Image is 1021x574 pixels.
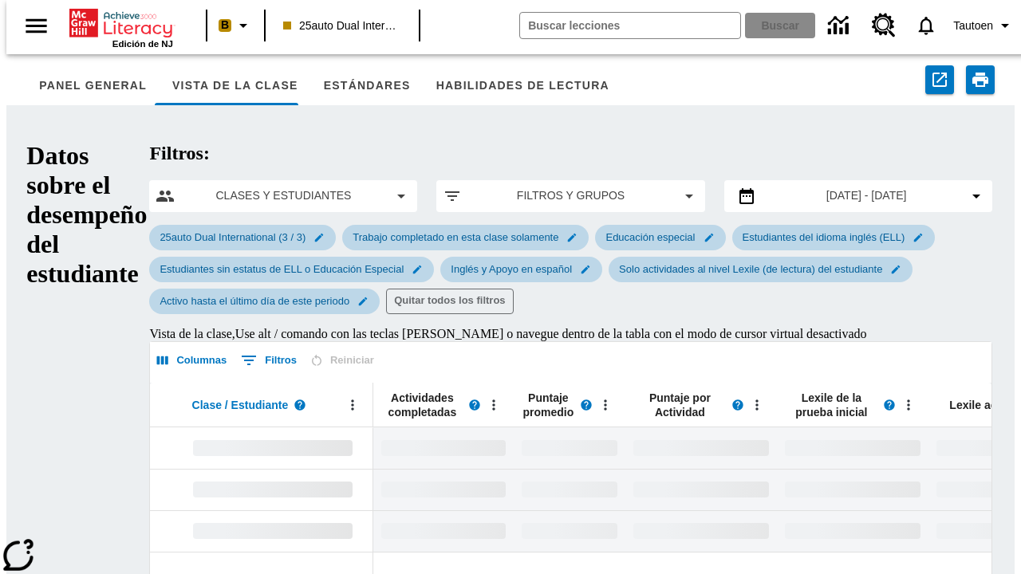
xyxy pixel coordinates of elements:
[149,143,991,164] h2: Filtros:
[514,427,625,469] div: Sin datos,
[726,393,750,417] button: Lea más sobre el Puntaje por actividad
[149,289,380,314] div: Editar Seleccionado filtro de Activo hasta el último día de este periodo elemento de submenú
[925,65,954,94] button: Exportar a CSV
[733,231,915,243] span: Estudiantes del idioma inglés (ELL)
[966,65,995,94] button: Imprimir
[731,187,986,206] button: Seleccione el intervalo de fechas opción del menú
[149,225,336,250] div: Editar Seleccionado filtro de 25auto Dual International (3 / 3) elemento de submenú
[818,4,862,48] a: Centro de información
[440,257,602,282] div: Editar Seleccionado filtro de Inglés y Apoyo en español elemento de submenú
[826,187,907,204] span: [DATE] - [DATE]
[237,348,301,373] button: Mostrar filtros
[595,225,725,250] div: Editar Seleccionado filtro de Educación especial elemento de submenú
[897,393,920,417] button: Abrir menú
[153,348,231,373] button: Seleccionar columnas
[745,393,769,417] button: Abrir menú
[26,67,160,105] button: Panel general
[596,231,704,243] span: Educación especial
[149,327,991,341] div: Vista de la clase , Use alt / comando con las teclas [PERSON_NAME] o navegue dentro de la tabla c...
[373,510,514,552] div: Sin datos,
[212,11,259,40] button: Boost El color de la clase es melocotón. Cambiar el color de la clase.
[633,391,726,419] span: Puntaje por Actividad
[283,18,401,34] span: 25auto Dual International
[443,187,698,206] button: Aplicar filtros opción del menú
[160,67,311,105] button: Vista de la clase
[514,469,625,510] div: Sin datos,
[424,67,622,105] button: Habilidades de lectura
[342,225,589,250] div: Editar Seleccionado filtro de Trabajo completado en esta clase solamente elemento de submenú
[475,187,666,204] span: Filtros y grupos
[877,393,901,417] button: Lea más sobre el Lexile de la prueba inicial
[947,11,1021,40] button: Perfil/Configuración
[288,393,312,417] button: Lea más sobre Clase / Estudiante
[522,391,574,419] span: Puntaje promedio
[150,231,315,243] span: 25auto Dual International (3 / 3)
[905,5,947,46] a: Notificaciones
[441,263,581,275] span: Inglés y Apoyo en español
[13,2,60,49] button: Abrir el menú lateral
[187,187,379,204] span: Clases y estudiantes
[953,18,993,34] span: Tautoen
[311,67,424,105] button: Estándares
[341,393,365,417] button: Abrir menú
[373,469,514,510] div: Sin datos,
[574,393,598,417] button: Lea más sobre el Puntaje promedio
[520,13,740,38] input: Buscar campo
[112,39,173,49] span: Edición de NJ
[949,398,1016,412] span: Lexile actual
[343,231,568,243] span: Trabajo completado en esta clase solamente
[967,187,986,206] svg: Collapse Date Range Filter
[381,391,463,419] span: Actividades completadas
[149,257,434,282] div: Editar Seleccionado filtro de Estudiantes sin estatus de ELL o Educación Especial elemento de sub...
[192,398,289,412] span: Clase / Estudiante
[150,263,413,275] span: Estudiantes sin estatus de ELL o Educación Especial
[862,4,905,47] a: Centro de recursos, Se abrirá en una pestaña nueva.
[514,510,625,552] div: Sin datos,
[156,187,411,206] button: Seleccione las clases y los estudiantes opción del menú
[463,393,487,417] button: Lea más sobre Actividades completadas
[593,393,617,417] button: Abrir menú
[221,15,229,35] span: B
[482,393,506,417] button: Abrir menú
[69,6,173,49] div: Portada
[785,391,877,419] span: Lexile de la prueba inicial
[373,427,514,469] div: Sin datos,
[732,225,936,250] div: Editar Seleccionado filtro de Estudiantes del idioma inglés (ELL) elemento de submenú
[150,295,359,307] span: Activo hasta el último día de este periodo
[609,263,892,275] span: Solo actividades al nivel Lexile (de lectura) del estudiante
[609,257,913,282] div: Editar Seleccionado filtro de Solo actividades al nivel Lexile (de lectura) del estudiante elemen...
